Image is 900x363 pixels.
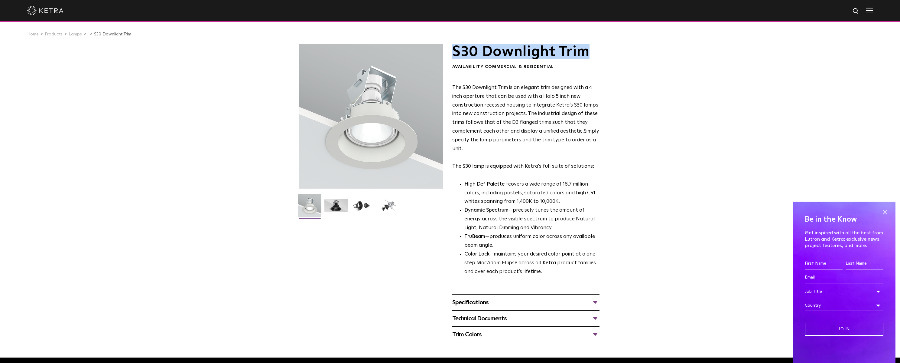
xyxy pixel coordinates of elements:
[452,85,598,134] span: The S30 Downlight Trim is an elegant trim designed with a 4 inch aperture that can be used with a...
[377,199,400,217] img: S30 Halo Downlight_Exploded_Black
[351,199,374,217] img: S30 Halo Downlight_Table Top_Black
[452,330,599,339] div: Trim Colors
[866,8,873,13] img: Hamburger%20Nav.svg
[846,258,883,269] input: Last Name
[805,258,843,269] input: First Name
[464,233,599,250] li: —produces uniform color across any available beam angle.
[452,298,599,307] div: Specifications
[452,314,599,323] div: Technical Documents
[464,180,599,206] p: covers a wide range of 16.7 million colors, including pastels, saturated colors and high CRI whit...
[45,32,63,36] a: Products
[69,32,82,36] a: Lamps
[452,44,599,59] h1: S30 Downlight Trim
[464,234,485,239] strong: TruBeam
[805,214,883,225] h4: Be in the Know
[805,300,883,311] div: Country
[452,64,599,70] div: Availability:
[464,206,599,233] li: —precisely tunes the amount of energy across the visible spectrum to produce Natural Light, Natur...
[452,129,599,151] span: Simply specify the lamp parameters and the trim type to order as a unit.​
[298,194,321,222] img: S30-DownlightTrim-2021-Web-Square
[324,199,348,217] img: S30 Halo Downlight_Hero_Black_Gradient
[464,250,599,276] li: —maintains your desired color point at a one step MacAdam Ellipse across all Ketra product famili...
[94,32,131,36] a: S30 Downlight Trim
[485,64,554,69] span: Commercial & Residential
[452,84,599,171] p: The S30 lamp is equipped with Ketra's full suite of solutions:
[805,286,883,297] div: Job Title
[464,252,489,257] strong: Color Lock
[852,8,860,15] img: search icon
[27,32,39,36] a: Home
[805,323,883,336] input: Join
[464,208,508,213] strong: Dynamic Spectrum
[464,182,508,187] strong: High Def Palette -
[805,230,883,249] p: Get inspired with all the best from Lutron and Ketra: exclusive news, project features, and more.
[27,6,63,15] img: ketra-logo-2019-white
[805,272,883,283] input: Email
